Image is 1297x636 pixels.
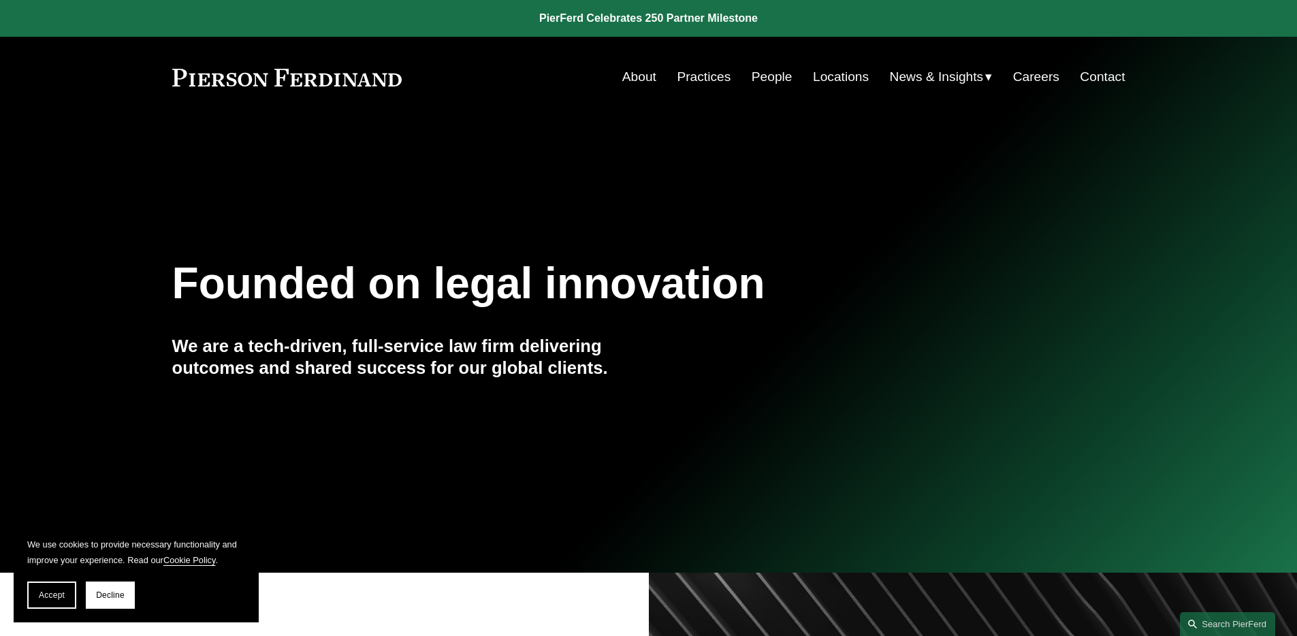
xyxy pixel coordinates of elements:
[677,64,731,90] a: Practices
[1080,64,1125,90] a: Contact
[890,65,984,89] span: News & Insights
[622,64,656,90] a: About
[86,582,135,609] button: Decline
[96,590,125,600] span: Decline
[39,590,65,600] span: Accept
[1180,612,1275,636] a: Search this site
[14,523,259,622] section: Cookie banner
[1013,64,1059,90] a: Careers
[752,64,792,90] a: People
[172,335,649,379] h4: We are a tech-driven, full-service law firm delivering outcomes and shared success for our global...
[813,64,869,90] a: Locations
[890,64,993,90] a: folder dropdown
[27,582,76,609] button: Accept
[172,259,967,308] h1: Founded on legal innovation
[27,537,245,568] p: We use cookies to provide necessary functionality and improve your experience. Read our .
[163,555,216,565] a: Cookie Policy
